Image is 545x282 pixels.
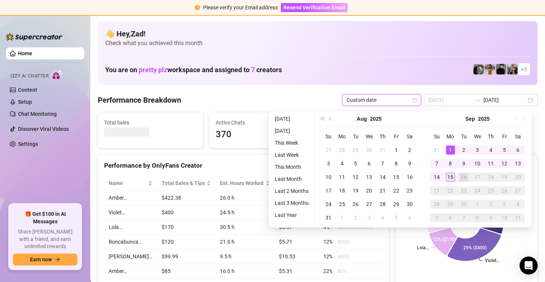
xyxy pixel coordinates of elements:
[457,130,471,143] th: Tu
[484,211,498,224] td: 2025-10-09
[18,99,32,105] a: Setup
[195,5,200,10] span: exclamation-circle
[338,159,347,168] div: 4
[498,170,511,184] td: 2025-09-19
[272,186,312,196] li: Last 2 Months
[324,213,333,222] div: 31
[335,211,349,224] td: 2025-09-01
[498,184,511,197] td: 2025-09-26
[444,211,457,224] td: 2025-10-06
[389,143,403,157] td: 2025-08-01
[392,186,401,195] div: 22
[459,173,468,182] div: 16
[335,170,349,184] td: 2025-08-11
[444,184,457,197] td: 2025-09-22
[432,173,441,182] div: 14
[405,213,414,222] div: 6
[13,228,77,250] span: Share [PERSON_NAME] with a friend, and earn unlimited rewards
[281,3,348,12] button: Resend Verification Email
[378,213,387,222] div: 4
[370,111,381,126] button: Choose a year
[416,245,428,250] text: Lola…
[521,65,527,73] span: + 3
[326,111,335,126] button: Previous month (PageUp)
[351,213,360,222] div: 2
[362,157,376,170] td: 2025-08-06
[338,146,347,155] div: 28
[459,159,468,168] div: 9
[215,235,274,249] td: 21.0 h
[376,184,389,197] td: 2025-08-21
[511,143,525,157] td: 2025-09-06
[471,143,484,157] td: 2025-09-03
[498,211,511,224] td: 2025-10-10
[157,191,216,205] td: $422.38
[405,159,414,168] div: 9
[473,200,482,209] div: 1
[324,146,333,155] div: 27
[104,161,383,171] div: Performance by OnlyFans Creator
[486,159,495,168] div: 11
[105,39,530,47] span: Check what you achieved this month
[105,29,530,39] h4: 👋 Hey, Zad !
[324,200,333,209] div: 24
[349,197,362,211] td: 2025-08-26
[511,130,525,143] th: Sa
[500,213,509,222] div: 10
[513,213,522,222] div: 11
[473,173,482,182] div: 17
[392,173,401,182] div: 15
[351,159,360,168] div: 5
[403,184,416,197] td: 2025-08-23
[484,143,498,157] td: 2025-09-04
[392,146,401,155] div: 1
[215,264,274,279] td: 16.0 h
[486,186,495,195] div: 25
[365,159,374,168] div: 6
[215,205,274,220] td: 24.5 h
[459,186,468,195] div: 23
[365,186,374,195] div: 20
[365,146,374,155] div: 30
[484,157,498,170] td: 2025-09-11
[203,3,278,12] div: Please verify your Email address
[500,173,509,182] div: 19
[365,213,374,222] div: 3
[459,146,468,155] div: 2
[405,173,414,182] div: 16
[474,97,480,103] span: to
[349,157,362,170] td: 2025-08-05
[474,97,480,103] span: swap-right
[357,111,367,126] button: Choose a month
[362,170,376,184] td: 2025-08-13
[318,111,326,126] button: Last year (Control + left)
[471,157,484,170] td: 2025-09-10
[272,211,312,220] li: Last Year
[378,146,387,155] div: 31
[376,157,389,170] td: 2025-08-07
[471,170,484,184] td: 2025-09-17
[486,173,495,182] div: 18
[446,200,455,209] div: 29
[376,211,389,224] td: 2025-09-04
[430,184,444,197] td: 2025-09-21
[457,170,471,184] td: 2025-09-16
[403,170,416,184] td: 2025-08-16
[432,200,441,209] div: 28
[432,213,441,222] div: 5
[459,213,468,222] div: 7
[511,197,525,211] td: 2025-10-04
[444,143,457,157] td: 2025-09-01
[274,264,319,279] td: $5.31
[30,256,52,262] span: Earn now
[498,130,511,143] th: Fr
[55,257,60,262] span: arrow-right
[500,200,509,209] div: 3
[215,249,274,264] td: 9.5 h
[507,64,518,74] img: Violet
[403,211,416,224] td: 2025-09-06
[216,127,309,142] span: 370
[432,146,441,155] div: 31
[351,200,360,209] div: 26
[389,184,403,197] td: 2025-08-22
